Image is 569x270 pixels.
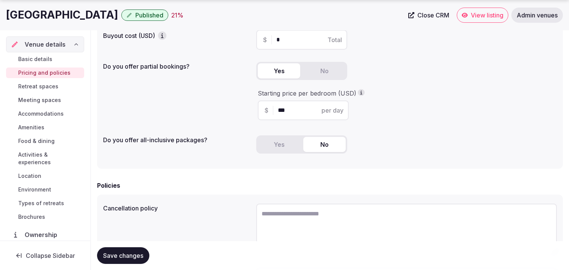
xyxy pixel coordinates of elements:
a: Admin venues [511,8,563,23]
a: Basic details [6,54,84,64]
a: Food & dining [6,136,84,146]
span: Total [328,35,342,44]
label: Do you offer partial bookings? [103,63,250,69]
button: Published [121,9,168,21]
label: Buyout cost (USD) [103,31,250,40]
label: Do you offer all-inclusive packages? [103,137,250,143]
span: Collapse Sidebar [26,252,75,259]
span: Close CRM [417,11,449,19]
div: Starting price per bedroom (USD) [258,89,555,97]
span: $ [263,35,267,44]
button: 21% [171,11,183,20]
a: Close CRM [404,8,454,23]
button: No [303,63,346,78]
span: Amenities [18,124,44,131]
span: Retreat spaces [18,83,58,90]
a: Activities & experiences [6,149,84,168]
a: View listing [457,8,508,23]
span: Basic details [18,55,52,63]
button: Buyout cost (USD) [158,31,166,40]
a: Location [6,171,84,181]
a: Accommodations [6,108,84,119]
span: Meeting spaces [18,96,61,104]
button: Save changes [97,247,149,264]
span: Types of retreats [18,199,64,207]
a: Environment [6,184,84,195]
a: Types of retreats [6,198,84,209]
span: View listing [471,11,503,19]
button: Collapse Sidebar [6,247,84,264]
span: Brochures [18,213,45,221]
a: Ownership [6,227,84,243]
a: Retreat spaces [6,81,84,92]
span: Accommodations [18,110,64,118]
button: No [303,137,346,152]
label: Cancellation policy [103,205,250,211]
span: per day [321,106,343,115]
span: Location [18,172,41,180]
a: Amenities [6,122,84,133]
button: Yes [258,137,300,152]
span: Admin venues [517,11,558,19]
button: Yes [258,63,300,78]
a: Pricing and policies [6,67,84,78]
span: Activities & experiences [18,151,81,166]
span: Environment [18,186,51,193]
a: Meeting spaces [6,95,84,105]
span: $ [265,106,268,115]
span: Food & dining [18,137,55,145]
h2: Policies [97,181,120,190]
h1: [GEOGRAPHIC_DATA] [6,8,118,22]
span: Ownership [25,230,60,239]
span: Venue details [25,40,66,49]
span: Pricing and policies [18,69,71,77]
span: Published [135,11,163,19]
a: Brochures [6,212,84,222]
span: Save changes [103,252,143,259]
div: 21 % [171,11,183,20]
